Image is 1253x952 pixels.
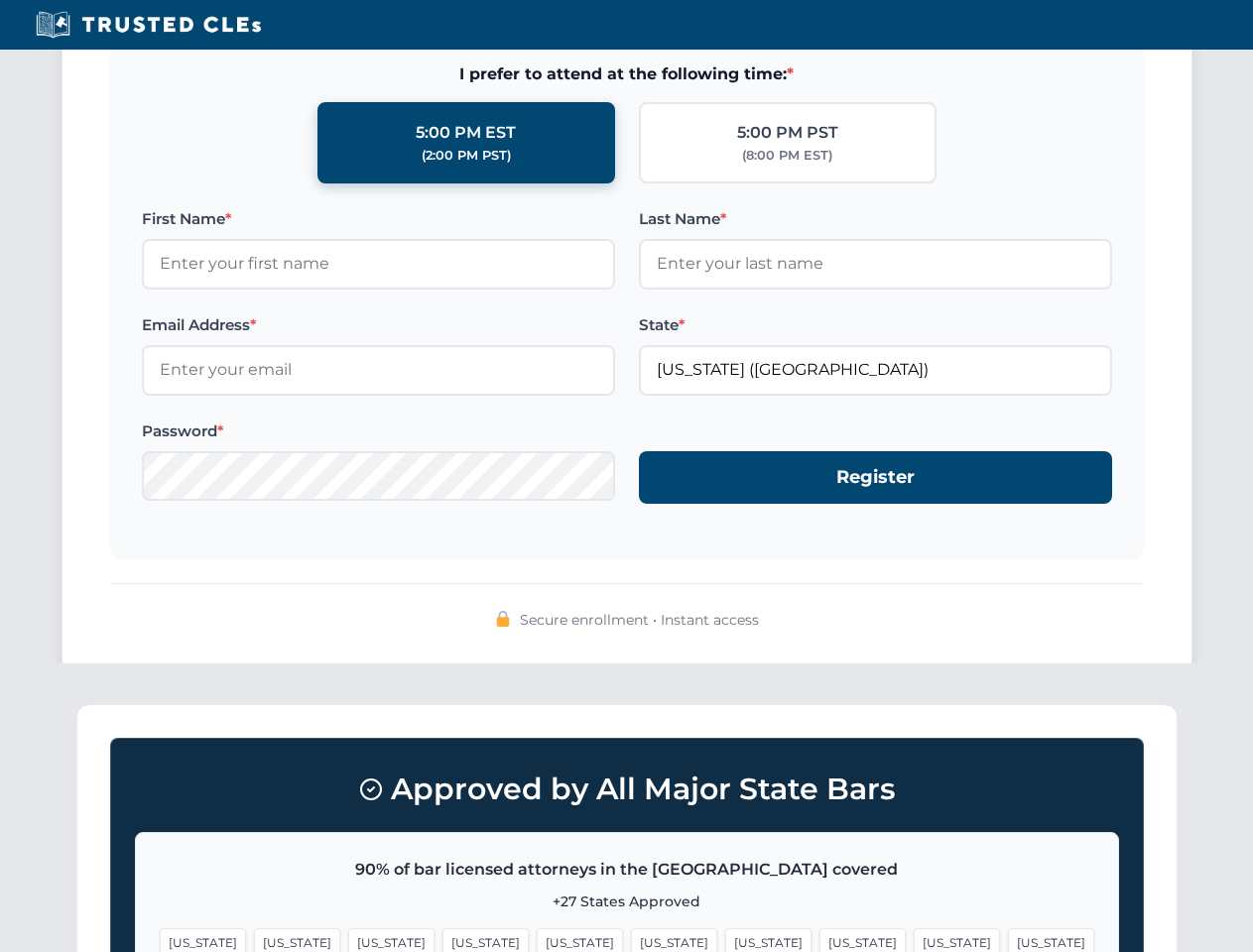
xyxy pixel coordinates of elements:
[142,345,615,395] input: Enter your email
[142,61,1112,87] span: I prefer to attend at the following time:
[416,120,516,146] div: 5:00 PM EST
[142,313,615,337] label: Email Address
[135,763,1119,816] h3: Approved by All Major State Bars
[639,451,1112,504] button: Register
[142,239,615,289] input: Enter your first name
[639,239,1112,289] input: Enter your last name
[30,10,267,40] img: Trusted CLEs
[160,857,1094,883] p: 90% of bar licensed attorneys in the [GEOGRAPHIC_DATA] covered
[142,419,615,443] label: Password
[639,345,1112,395] input: Florida (FL)
[520,609,759,631] span: Secure enrollment • Instant access
[639,207,1112,231] label: Last Name
[737,120,838,146] div: 5:00 PM PST
[495,611,511,627] img: 🔒
[742,146,832,166] div: (8:00 PM EST)
[160,891,1094,912] p: +27 States Approved
[422,146,511,166] div: (2:00 PM PST)
[142,207,615,231] label: First Name
[639,313,1112,337] label: State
